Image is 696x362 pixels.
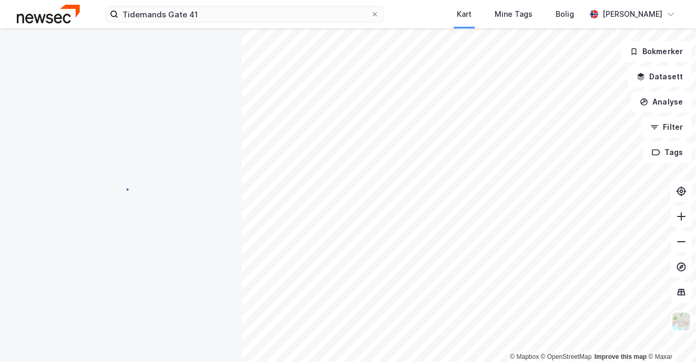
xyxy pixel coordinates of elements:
div: Kart [457,8,472,20]
button: Bokmerker [621,41,692,62]
button: Filter [641,117,692,138]
img: spinner.a6d8c91a73a9ac5275cf975e30b51cfb.svg [112,181,129,198]
button: Analyse [631,91,692,112]
div: Kontrollprogram for chat [643,312,696,362]
button: Datasett [628,66,692,87]
iframe: Chat Widget [643,312,696,362]
a: Improve this map [595,353,647,360]
div: Bolig [556,8,574,20]
input: Søk på adresse, matrikkel, gårdeiere, leietakere eller personer [118,6,371,22]
a: OpenStreetMap [541,353,592,360]
div: Mine Tags [495,8,533,20]
div: [PERSON_NAME] [602,8,662,20]
a: Mapbox [510,353,539,360]
img: newsec-logo.f6e21ccffca1b3a03d2d.png [17,5,80,23]
button: Tags [643,142,692,163]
